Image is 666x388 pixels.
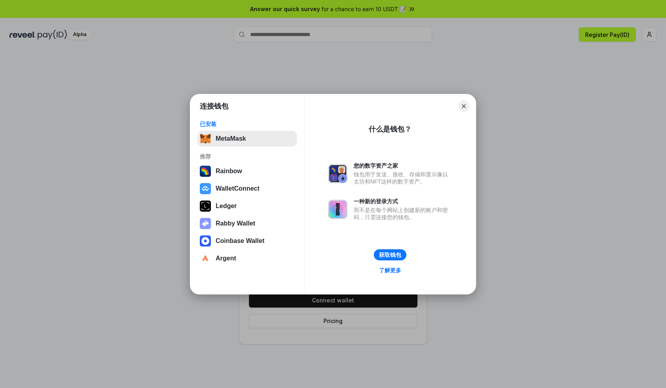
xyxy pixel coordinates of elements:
[197,233,297,249] button: Coinbase Wallet
[216,135,246,142] div: MetaMask
[216,237,264,245] div: Coinbase Wallet
[216,255,236,262] div: Argent
[216,203,237,210] div: Ledger
[197,181,297,197] button: WalletConnect
[200,153,295,160] div: 推荐
[200,120,295,128] div: 已安装
[328,164,347,183] img: svg+xml,%3Csvg%20xmlns%3D%22http%3A%2F%2Fwww.w3.org%2F2000%2Fsvg%22%20fill%3D%22none%22%20viewBox...
[200,253,211,264] img: svg+xml,%3Csvg%20width%3D%2228%22%20height%3D%2228%22%20viewBox%3D%220%200%2028%2028%22%20fill%3D...
[200,183,211,194] img: svg+xml,%3Csvg%20width%3D%2228%22%20height%3D%2228%22%20viewBox%3D%220%200%2028%2028%22%20fill%3D...
[369,124,411,134] div: 什么是钱包？
[216,185,260,192] div: WalletConnect
[200,201,211,212] img: svg+xml,%3Csvg%20xmlns%3D%22http%3A%2F%2Fwww.w3.org%2F2000%2Fsvg%22%20width%3D%2228%22%20height%3...
[200,235,211,247] img: svg+xml,%3Csvg%20width%3D%2228%22%20height%3D%2228%22%20viewBox%3D%220%200%2028%2028%22%20fill%3D...
[200,133,211,144] img: svg+xml,%3Csvg%20fill%3D%22none%22%20height%3D%2233%22%20viewBox%3D%220%200%2035%2033%22%20width%...
[200,218,211,229] img: svg+xml,%3Csvg%20xmlns%3D%22http%3A%2F%2Fwww.w3.org%2F2000%2Fsvg%22%20fill%3D%22none%22%20viewBox...
[328,200,347,219] img: svg+xml,%3Csvg%20xmlns%3D%22http%3A%2F%2Fwww.w3.org%2F2000%2Fsvg%22%20fill%3D%22none%22%20viewBox...
[374,249,406,260] button: 获取钱包
[354,206,452,221] div: 而不是在每个网站上创建新的账户和密码，只需连接您的钱包。
[354,162,452,169] div: 您的数字资产之家
[197,131,297,147] button: MetaMask
[379,267,401,274] div: 了解更多
[354,198,452,205] div: 一种新的登录方式
[197,198,297,214] button: Ledger
[216,220,255,227] div: Rabby Wallet
[200,101,228,111] h1: 连接钱包
[200,166,211,177] img: svg+xml,%3Csvg%20width%3D%22120%22%20height%3D%22120%22%20viewBox%3D%220%200%20120%20120%22%20fil...
[216,168,242,175] div: Rainbow
[379,251,401,258] div: 获取钱包
[458,101,469,112] button: Close
[374,265,406,275] a: 了解更多
[354,171,452,185] div: 钱包用于发送、接收、存储和显示像以太坊和NFT这样的数字资产。
[197,216,297,231] button: Rabby Wallet
[197,250,297,266] button: Argent
[197,163,297,179] button: Rainbow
